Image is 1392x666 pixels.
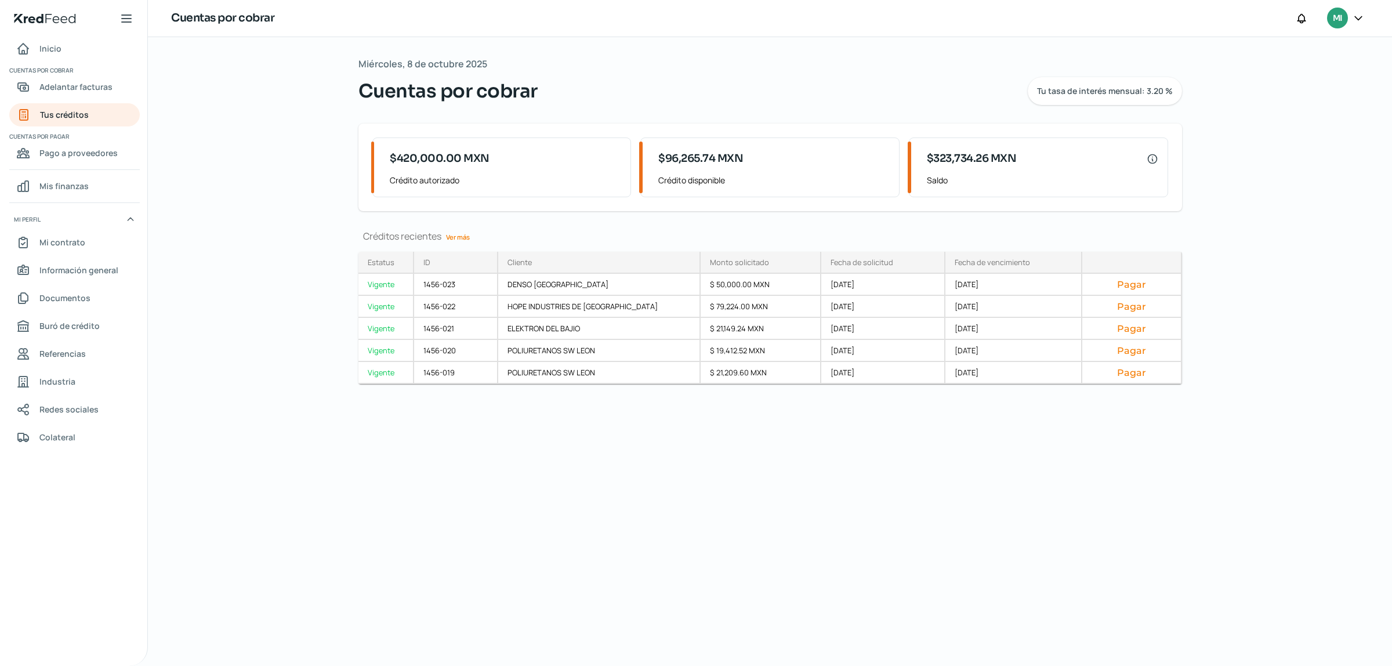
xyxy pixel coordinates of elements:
div: Fecha de solicitud [831,257,893,267]
a: Documentos [9,287,140,310]
div: $ 21,149.24 MXN [701,318,821,340]
a: Vigente [358,274,414,296]
span: $420,000.00 MXN [390,151,490,166]
span: Documentos [39,291,90,305]
div: [DATE] [821,318,945,340]
span: $323,734.26 MXN [927,151,1017,166]
div: [DATE] [945,318,1082,340]
div: [DATE] [821,362,945,384]
a: Inicio [9,37,140,60]
div: DENSO [GEOGRAPHIC_DATA] [498,274,701,296]
div: [DATE] [945,296,1082,318]
h1: Cuentas por cobrar [171,10,274,27]
span: Adelantar facturas [39,79,113,94]
div: Estatus [368,257,394,267]
div: [DATE] [945,274,1082,296]
a: Pago a proveedores [9,142,140,165]
div: Créditos recientes [358,230,1182,242]
div: 1456-022 [414,296,499,318]
span: Crédito autorizado [390,173,621,187]
div: 1456-023 [414,274,499,296]
a: Vigente [358,362,414,384]
span: Referencias [39,346,86,361]
div: Cliente [507,257,532,267]
span: Inicio [39,41,61,56]
a: Adelantar facturas [9,75,140,99]
a: Vigente [358,318,414,340]
span: Pago a proveedores [39,146,118,160]
span: Cuentas por pagar [9,131,138,142]
span: Crédito disponible [658,173,890,187]
div: POLIURETANOS SW LEON [498,362,701,384]
span: Mi perfil [14,214,41,225]
div: [DATE] [821,340,945,362]
a: Mis finanzas [9,175,140,198]
span: Información general [39,263,118,277]
div: [DATE] [945,362,1082,384]
button: Pagar [1092,345,1172,356]
span: Tus créditos [40,107,89,122]
div: 1456-019 [414,362,499,384]
div: $ 50,000.00 MXN [701,274,821,296]
a: Referencias [9,342,140,365]
div: [DATE] [821,274,945,296]
div: 1456-020 [414,340,499,362]
div: POLIURETANOS SW LEON [498,340,701,362]
a: Ver más [441,228,474,246]
button: Pagar [1092,323,1172,334]
span: Industria [39,374,75,389]
span: Buró de crédito [39,318,100,333]
span: Mis finanzas [39,179,89,193]
span: Cuentas por cobrar [358,77,538,105]
div: [DATE] [821,296,945,318]
div: Fecha de vencimiento [955,257,1030,267]
span: Miércoles, 8 de octubre 2025 [358,56,487,73]
button: Pagar [1092,301,1172,312]
button: Pagar [1092,367,1172,378]
div: ELEKTRON DEL BAJIO [498,318,701,340]
span: Tu tasa de interés mensual: 3.20 % [1037,87,1173,95]
a: Tus créditos [9,103,140,126]
span: Redes sociales [39,402,99,417]
div: 1456-021 [414,318,499,340]
span: $96,265.74 MXN [658,151,743,166]
div: Monto solicitado [710,257,769,267]
span: MI [1333,12,1342,26]
span: Mi contrato [39,235,85,249]
span: Cuentas por cobrar [9,65,138,75]
div: $ 21,209.60 MXN [701,362,821,384]
div: HOPE INDUSTRIES DE [GEOGRAPHIC_DATA] [498,296,701,318]
button: Pagar [1092,278,1172,290]
a: Buró de crédito [9,314,140,338]
div: $ 79,224.00 MXN [701,296,821,318]
a: Vigente [358,296,414,318]
a: Información general [9,259,140,282]
a: Mi contrato [9,231,140,254]
a: Vigente [358,340,414,362]
div: ID [423,257,430,267]
a: Redes sociales [9,398,140,421]
a: Colateral [9,426,140,449]
div: [DATE] [945,340,1082,362]
span: Saldo [927,173,1158,187]
div: $ 19,412.52 MXN [701,340,821,362]
a: Industria [9,370,140,393]
span: Colateral [39,430,75,444]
